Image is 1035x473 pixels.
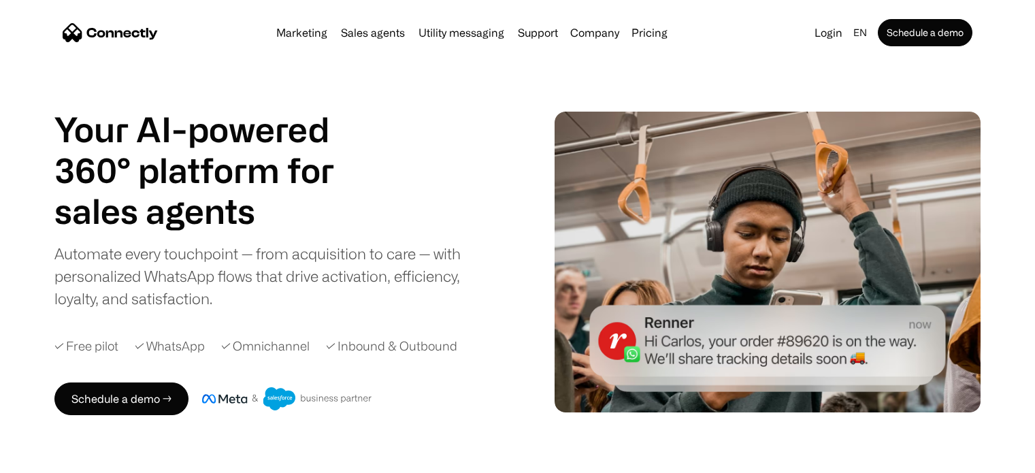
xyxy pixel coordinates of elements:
div: carousel [54,191,367,231]
a: Schedule a demo [878,19,972,46]
img: Meta and Salesforce business partner badge. [202,387,372,410]
div: ✓ Inbound & Outbound [326,337,457,355]
aside: Language selected: English [14,448,82,468]
a: Utility messaging [413,27,510,38]
h1: Your AI-powered 360° platform for [54,109,367,191]
h1: sales agents [54,191,367,231]
a: Schedule a demo → [54,382,188,415]
a: Sales agents [335,27,410,38]
a: home [63,22,158,43]
div: Company [566,23,623,42]
div: Automate every touchpoint — from acquisition to care — with personalized WhatsApp flows that driv... [54,242,483,310]
div: en [848,23,875,42]
div: Company [570,23,619,42]
div: ✓ Free pilot [54,337,118,355]
a: Login [809,23,848,42]
a: Marketing [271,27,333,38]
div: 1 of 4 [54,191,367,231]
div: en [853,23,867,42]
div: ✓ Omnichannel [221,337,310,355]
a: Support [512,27,563,38]
a: Pricing [626,27,673,38]
ul: Language list [27,449,82,468]
div: ✓ WhatsApp [135,337,205,355]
